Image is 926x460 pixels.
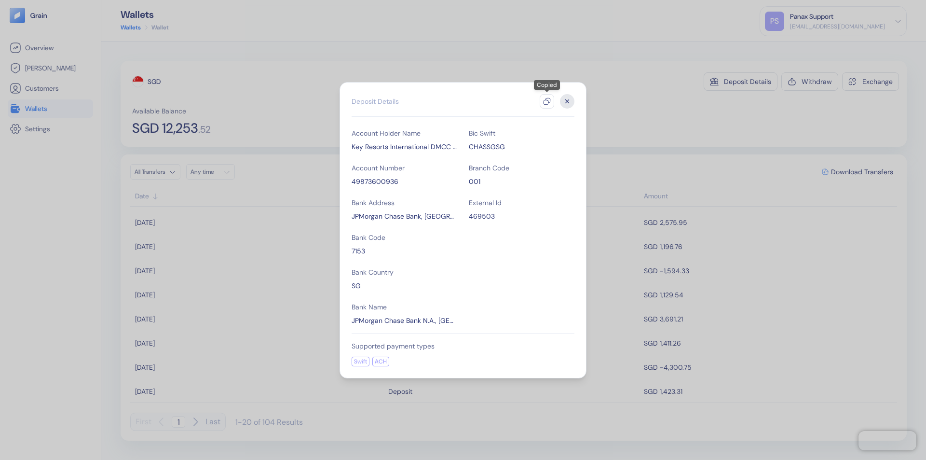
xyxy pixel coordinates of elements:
div: Supported payment types [352,341,574,351]
div: Key Resorts International DMCC TransferMate [352,142,457,152]
div: Bank Address [352,198,457,208]
div: Account Holder Name [352,128,457,138]
div: Account Number [352,163,457,173]
div: CHASSGSG [469,142,574,152]
div: JPMorgan Chase Bank N.A., Singapore Branch [352,316,457,325]
div: 469503 [469,211,574,221]
div: JPMorgan Chase Bank, N.A., Singapore Branch 168 Robinson Road, Capital Tower Singapore 068912 [352,211,457,221]
div: 7153 [352,246,457,256]
div: External Id [469,198,574,208]
div: 001 [469,177,574,186]
div: Deposit Details [352,97,399,106]
div: Bank Name [352,302,457,312]
div: ACH [372,357,389,366]
div: Copied [534,80,560,90]
div: 49873600936 [352,177,457,186]
div: Bank Country [352,267,457,277]
div: Branch Code [469,163,574,173]
div: Swift [352,357,369,366]
div: SG [352,281,457,291]
div: Bank Code [352,233,457,242]
div: Bic Swift [469,128,574,138]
